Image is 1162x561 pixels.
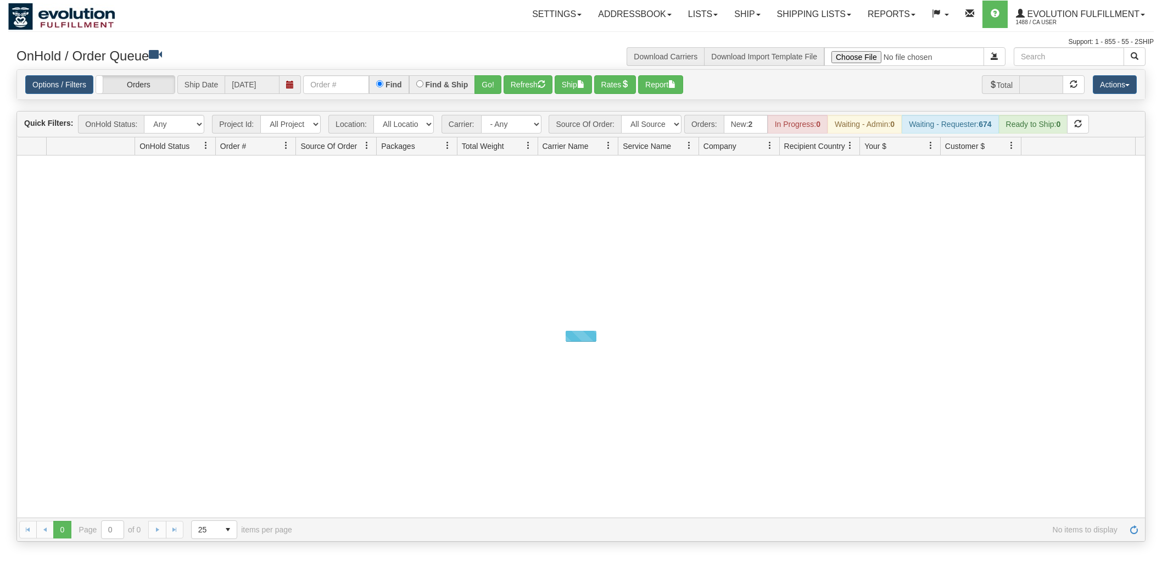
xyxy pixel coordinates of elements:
[381,141,415,152] span: Packages
[139,141,189,152] span: OnHold Status
[711,52,817,61] a: Download Import Template File
[303,75,369,94] input: Order #
[300,141,357,152] span: Source Of Order
[212,115,260,134] span: Project Id:
[841,136,859,155] a: Recipient Country filter column settings
[945,141,985,152] span: Customer $
[442,115,481,134] span: Carrier:
[220,141,246,152] span: Order #
[1056,120,1060,129] strong: 0
[16,47,573,63] h3: OnHold / Order Queue
[549,115,621,134] span: Source Of Order:
[724,115,768,134] div: New:
[999,115,1068,134] div: Ready to Ship:
[25,75,93,94] a: Options / Filters
[784,141,845,152] span: Recipient Country
[504,75,552,94] button: Refresh
[79,520,141,539] span: Page of 0
[634,52,697,61] a: Download Carriers
[684,115,724,134] span: Orders:
[703,141,736,152] span: Company
[543,141,589,152] span: Carrier Name
[1014,47,1124,66] input: Search
[1002,136,1021,155] a: Customer $ filter column settings
[308,525,1118,534] span: No items to display
[78,115,144,134] span: OnHold Status:
[890,120,895,129] strong: 0
[824,47,984,66] input: Import
[921,136,940,155] a: Your $ filter column settings
[277,136,295,155] a: Order # filter column settings
[769,1,859,28] a: Shipping lists
[761,136,779,155] a: Company filter column settings
[8,37,1154,47] div: Support: 1 - 855 - 55 - 2SHIP
[680,136,699,155] a: Service Name filter column settings
[680,1,726,28] a: Lists
[623,141,671,152] span: Service Name
[357,136,376,155] a: Source Of Order filter column settings
[1125,521,1143,538] a: Refresh
[24,118,73,129] label: Quick Filters:
[197,136,215,155] a: OnHold Status filter column settings
[219,521,237,538] span: select
[768,115,828,134] div: In Progress:
[828,115,902,134] div: Waiting - Admin:
[1093,75,1137,94] button: Actions
[8,3,115,30] img: logo1488.jpg
[386,81,402,88] label: Find
[462,141,504,152] span: Total Weight
[191,520,237,539] span: Page sizes drop down
[1124,47,1146,66] button: Search
[426,81,468,88] label: Find & Ship
[328,115,373,134] span: Location:
[17,112,1145,137] div: grid toolbar
[198,524,213,535] span: 25
[982,75,1020,94] span: Total
[726,1,768,28] a: Ship
[177,75,225,94] span: Ship Date
[474,75,501,94] button: Go!
[748,120,753,129] strong: 2
[519,136,538,155] a: Total Weight filter column settings
[96,76,175,93] label: Orders
[902,115,998,134] div: Waiting - Requester:
[864,141,886,152] span: Your $
[979,120,991,129] strong: 674
[816,120,820,129] strong: 0
[1137,224,1161,336] iframe: chat widget
[590,1,680,28] a: Addressbook
[53,521,71,538] span: Page 0
[438,136,457,155] a: Packages filter column settings
[599,136,618,155] a: Carrier Name filter column settings
[1016,17,1098,28] span: 1488 / CA User
[191,520,292,539] span: items per page
[1008,1,1153,28] a: Evolution Fulfillment 1488 / CA User
[1025,9,1139,19] span: Evolution Fulfillment
[555,75,592,94] button: Ship
[524,1,590,28] a: Settings
[638,75,683,94] button: Report
[594,75,636,94] button: Rates
[859,1,924,28] a: Reports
